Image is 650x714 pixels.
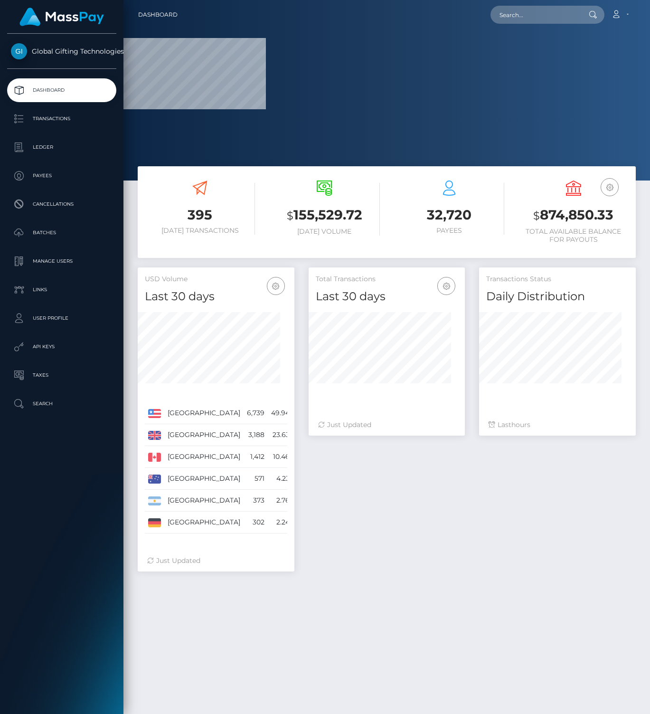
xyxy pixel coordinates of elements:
[11,43,27,59] img: Global Gifting Technologies Inc
[268,490,299,512] td: 2.76%
[7,164,116,188] a: Payees
[164,424,244,446] td: [GEOGRAPHIC_DATA]
[11,340,113,354] p: API Keys
[148,518,161,527] img: DE.png
[11,169,113,183] p: Payees
[164,446,244,468] td: [GEOGRAPHIC_DATA]
[164,512,244,533] td: [GEOGRAPHIC_DATA]
[7,107,116,131] a: Transactions
[287,209,293,222] small: $
[518,206,629,225] h3: 874,850.33
[268,512,299,533] td: 2.24%
[11,83,113,97] p: Dashboard
[148,431,161,439] img: GB.png
[244,446,268,468] td: 1,412
[318,420,456,430] div: Just Updated
[394,206,504,224] h3: 32,720
[7,306,116,330] a: User Profile
[244,512,268,533] td: 302
[394,227,504,235] h6: Payees
[145,227,255,235] h6: [DATE] Transactions
[7,278,116,302] a: Links
[268,468,299,490] td: 4.23%
[7,221,116,245] a: Batches
[11,140,113,154] p: Ledger
[148,475,161,483] img: AU.png
[316,275,458,284] h5: Total Transactions
[7,135,116,159] a: Ledger
[19,8,104,26] img: MassPay Logo
[164,490,244,512] td: [GEOGRAPHIC_DATA]
[11,112,113,126] p: Transactions
[268,402,299,424] td: 49.94%
[145,275,287,284] h5: USD Volume
[518,228,629,244] h6: Total Available Balance for Payouts
[145,206,255,224] h3: 395
[145,288,287,305] h4: Last 30 days
[7,192,116,216] a: Cancellations
[7,335,116,359] a: API Keys
[486,275,629,284] h5: Transactions Status
[148,496,161,505] img: AR.png
[268,446,299,468] td: 10.46%
[7,392,116,416] a: Search
[490,6,580,24] input: Search...
[11,226,113,240] p: Batches
[7,249,116,273] a: Manage Users
[244,424,268,446] td: 3,188
[7,47,116,56] span: Global Gifting Technologies Inc
[316,288,458,305] h4: Last 30 days
[147,556,285,566] div: Just Updated
[7,78,116,102] a: Dashboard
[11,368,113,382] p: Taxes
[268,424,299,446] td: 23.63%
[244,402,268,424] td: 6,739
[244,490,268,512] td: 373
[269,206,379,225] h3: 155,529.72
[533,209,540,222] small: $
[164,468,244,490] td: [GEOGRAPHIC_DATA]
[11,254,113,268] p: Manage Users
[164,402,244,424] td: [GEOGRAPHIC_DATA]
[148,409,161,418] img: US.png
[11,311,113,325] p: User Profile
[138,5,178,25] a: Dashboard
[11,283,113,297] p: Links
[489,420,626,430] div: Last hours
[269,228,379,236] h6: [DATE] Volume
[11,197,113,211] p: Cancellations
[486,288,629,305] h4: Daily Distribution
[11,397,113,411] p: Search
[244,468,268,490] td: 571
[7,363,116,387] a: Taxes
[148,453,161,461] img: CA.png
